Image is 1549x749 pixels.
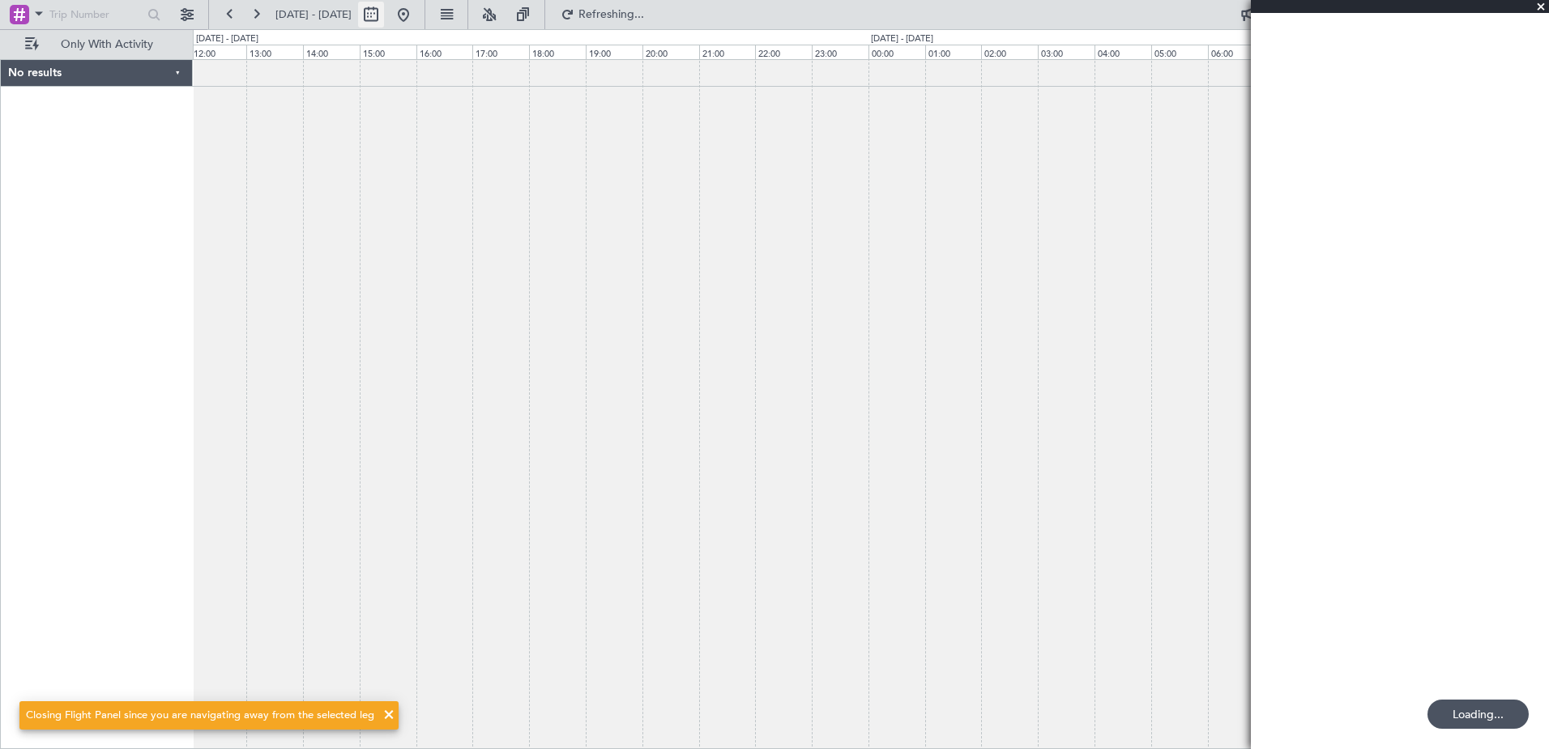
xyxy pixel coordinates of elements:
[868,45,925,59] div: 00:00
[1151,45,1208,59] div: 05:00
[360,45,416,59] div: 15:00
[586,45,642,59] div: 19:00
[871,32,933,46] div: [DATE] - [DATE]
[26,708,374,724] div: Closing Flight Panel since you are navigating away from the selected leg
[812,45,868,59] div: 23:00
[472,45,529,59] div: 17:00
[49,2,143,27] input: Trip Number
[1038,45,1095,59] div: 03:00
[529,45,586,59] div: 18:00
[981,45,1038,59] div: 02:00
[275,7,352,22] span: [DATE] - [DATE]
[642,45,699,59] div: 20:00
[303,45,360,59] div: 14:00
[1208,45,1265,59] div: 06:00
[42,39,171,50] span: Only With Activity
[578,9,646,20] span: Refreshing...
[1427,700,1529,729] div: Loading...
[699,45,756,59] div: 21:00
[755,45,812,59] div: 22:00
[196,32,258,46] div: [DATE] - [DATE]
[190,45,247,59] div: 12:00
[18,32,176,58] button: Only With Activity
[1095,45,1151,59] div: 04:00
[925,45,982,59] div: 01:00
[246,45,303,59] div: 13:00
[553,2,651,28] button: Refreshing...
